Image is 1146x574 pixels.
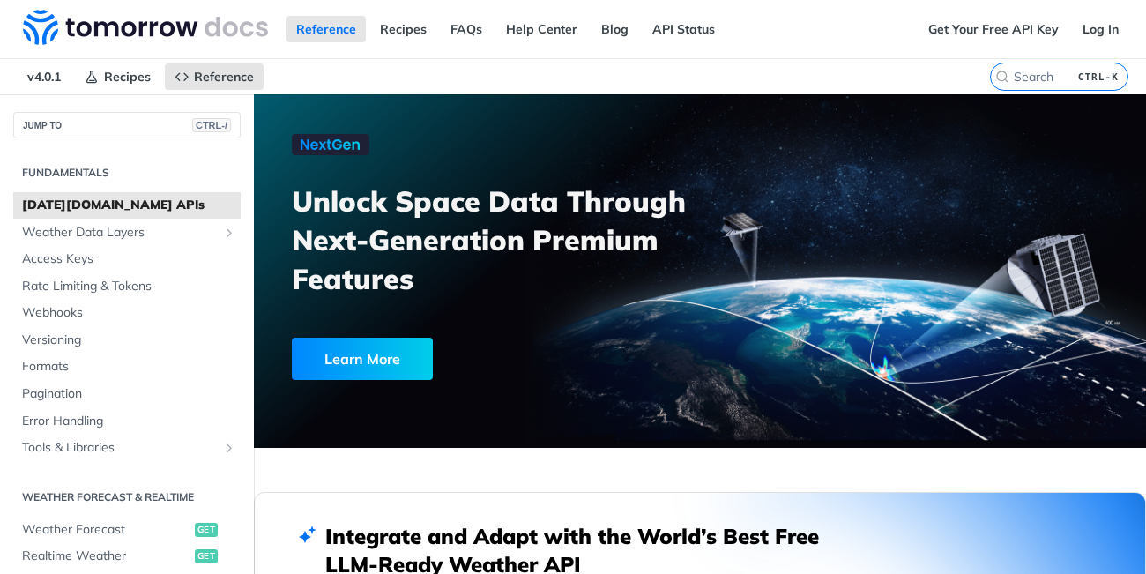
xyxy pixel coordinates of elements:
[23,10,268,45] img: Tomorrow.io Weather API Docs
[441,16,492,42] a: FAQs
[22,385,236,403] span: Pagination
[13,489,241,505] h2: Weather Forecast & realtime
[192,118,231,132] span: CTRL-/
[22,548,190,565] span: Realtime Weather
[292,134,369,155] img: NextGen
[22,521,190,539] span: Weather Forecast
[13,381,241,407] a: Pagination
[13,435,241,461] a: Tools & LibrariesShow subpages for Tools & Libraries
[286,16,366,42] a: Reference
[22,413,236,430] span: Error Handling
[13,112,241,138] button: JUMP TOCTRL-/
[22,304,236,322] span: Webhooks
[643,16,725,42] a: API Status
[13,354,241,380] a: Formats
[13,543,241,570] a: Realtime Weatherget
[194,69,254,85] span: Reference
[13,517,241,543] a: Weather Forecastget
[13,220,241,246] a: Weather Data LayersShow subpages for Weather Data Layers
[1074,68,1123,86] kbd: CTRL-K
[22,197,236,214] span: [DATE][DOMAIN_NAME] APIs
[13,246,241,272] a: Access Keys
[13,300,241,326] a: Webhooks
[13,192,241,219] a: [DATE][DOMAIN_NAME] APIs
[195,523,218,537] span: get
[13,165,241,181] h2: Fundamentals
[165,63,264,90] a: Reference
[22,358,236,376] span: Formats
[22,250,236,268] span: Access Keys
[919,16,1068,42] a: Get Your Free API Key
[292,182,719,298] h3: Unlock Space Data Through Next-Generation Premium Features
[13,408,241,435] a: Error Handling
[22,224,218,242] span: Weather Data Layers
[22,439,218,457] span: Tools & Libraries
[592,16,638,42] a: Blog
[75,63,160,90] a: Recipes
[292,338,433,380] div: Learn More
[370,16,436,42] a: Recipes
[222,441,236,455] button: Show subpages for Tools & Libraries
[13,273,241,300] a: Rate Limiting & Tokens
[1073,16,1128,42] a: Log In
[292,338,634,380] a: Learn More
[995,70,1009,84] svg: Search
[18,63,71,90] span: v4.0.1
[104,69,151,85] span: Recipes
[22,332,236,349] span: Versioning
[195,549,218,563] span: get
[13,327,241,354] a: Versioning
[22,278,236,295] span: Rate Limiting & Tokens
[222,226,236,240] button: Show subpages for Weather Data Layers
[496,16,587,42] a: Help Center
